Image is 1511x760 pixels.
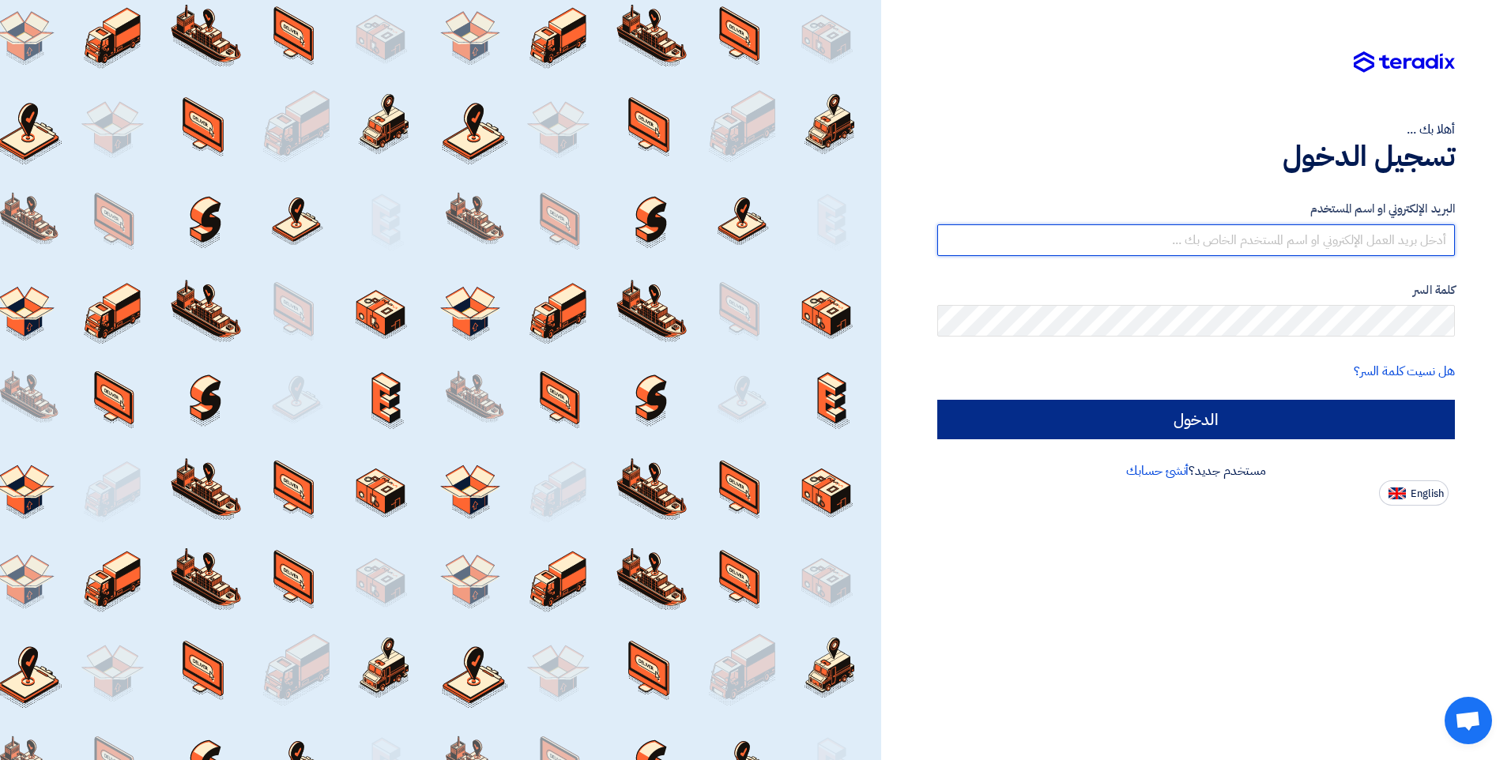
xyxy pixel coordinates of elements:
a: أنشئ حسابك [1126,461,1189,480]
input: الدخول [937,400,1455,439]
button: English [1379,480,1449,506]
label: البريد الإلكتروني او اسم المستخدم [937,200,1455,218]
h1: تسجيل الدخول [937,139,1455,174]
a: هل نسيت كلمة السر؟ [1354,362,1455,381]
img: en-US.png [1389,487,1406,499]
label: كلمة السر [937,281,1455,299]
div: Open chat [1445,697,1492,744]
input: أدخل بريد العمل الإلكتروني او اسم المستخدم الخاص بك ... [937,224,1455,256]
div: أهلا بك ... [937,120,1455,139]
span: English [1411,488,1444,499]
div: مستخدم جديد؟ [937,461,1455,480]
img: Teradix logo [1354,51,1455,73]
